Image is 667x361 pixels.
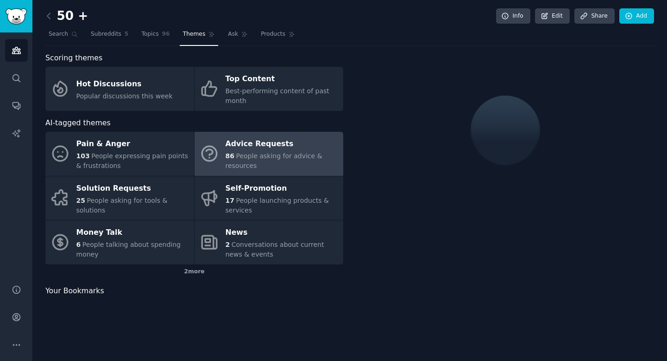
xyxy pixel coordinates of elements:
span: People launching products & services [226,197,329,214]
div: Solution Requests [76,181,189,196]
span: 5 [125,30,129,39]
span: AI-tagged themes [45,117,111,129]
a: Top ContentBest-performing content of past month [195,67,343,111]
span: Search [49,30,68,39]
a: Advice Requests86People asking for advice & resources [195,132,343,176]
a: Add [619,8,654,24]
div: Pain & Anger [76,137,189,152]
span: People talking about spending money [76,241,181,258]
div: Advice Requests [226,137,339,152]
span: Topics [141,30,158,39]
a: Topics96 [138,27,173,46]
span: 6 [76,241,81,248]
span: Your Bookmarks [45,285,104,297]
a: Products [258,27,298,46]
div: Hot Discussions [76,77,173,91]
span: Best-performing content of past month [226,87,329,104]
span: People expressing pain points & frustrations [76,152,189,169]
span: People asking for tools & solutions [76,197,168,214]
div: Self-Promotion [226,181,339,196]
a: Ask [225,27,251,46]
span: 103 [76,152,90,160]
a: Hot DiscussionsPopular discussions this week [45,67,194,111]
a: Share [574,8,614,24]
a: News2Conversations about current news & events [195,220,343,264]
a: Subreddits5 [88,27,132,46]
span: Conversations about current news & events [226,241,324,258]
div: 2 more [45,264,343,279]
a: Search [45,27,81,46]
span: People asking for advice & resources [226,152,322,169]
span: 25 [76,197,85,204]
a: Solution Requests25People asking for tools & solutions [45,176,194,220]
a: Edit [535,8,570,24]
div: Money Talk [76,226,189,240]
a: Pain & Anger103People expressing pain points & frustrations [45,132,194,176]
span: 2 [226,241,230,248]
span: Themes [183,30,206,39]
span: Ask [228,30,238,39]
a: Themes [180,27,219,46]
span: Popular discussions this week [76,92,173,100]
div: News [226,226,339,240]
span: Subreddits [91,30,121,39]
span: Products [261,30,285,39]
a: Self-Promotion17People launching products & services [195,176,343,220]
a: Info [496,8,530,24]
a: Money Talk6People talking about spending money [45,220,194,264]
div: Top Content [226,72,339,87]
span: 17 [226,197,234,204]
h2: 50 + [45,9,88,24]
span: 96 [162,30,170,39]
img: GummySearch logo [6,8,27,25]
span: Scoring themes [45,52,102,64]
span: 86 [226,152,234,160]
